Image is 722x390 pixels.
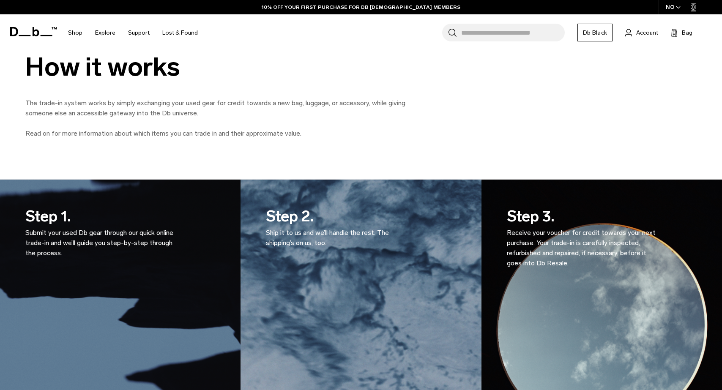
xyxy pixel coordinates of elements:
span: Bag [682,28,692,37]
a: 10% OFF YOUR FIRST PURCHASE FOR DB [DEMOGRAPHIC_DATA] MEMBERS [262,3,460,11]
button: Bag [671,27,692,38]
p: Read on for more information about which items you can trade in and their approximate value. [25,128,406,139]
div: How it works [25,53,406,81]
a: Db Black [577,24,613,41]
h3: Step 3. [507,205,659,268]
p: Submit your used Db gear through our quick online trade-in and we’ll guide you step-by-step throu... [25,228,178,258]
a: Lost & Found [162,18,198,48]
h3: Step 2. [266,205,418,248]
p: Receive your voucher for credit towards your next purchase. Your trade-in is carefully inspected,... [507,228,659,268]
a: Support [128,18,150,48]
p: Ship it to us and we’ll handle the rest. The shipping’s on us, too. [266,228,418,248]
span: Account [636,28,658,37]
p: The trade-in system works by simply exchanging your used gear for credit towards a new bag, lugga... [25,98,406,118]
a: Shop [68,18,82,48]
a: Explore [95,18,115,48]
h3: Step 1. [25,205,178,258]
nav: Main Navigation [62,14,204,51]
a: Account [625,27,658,38]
